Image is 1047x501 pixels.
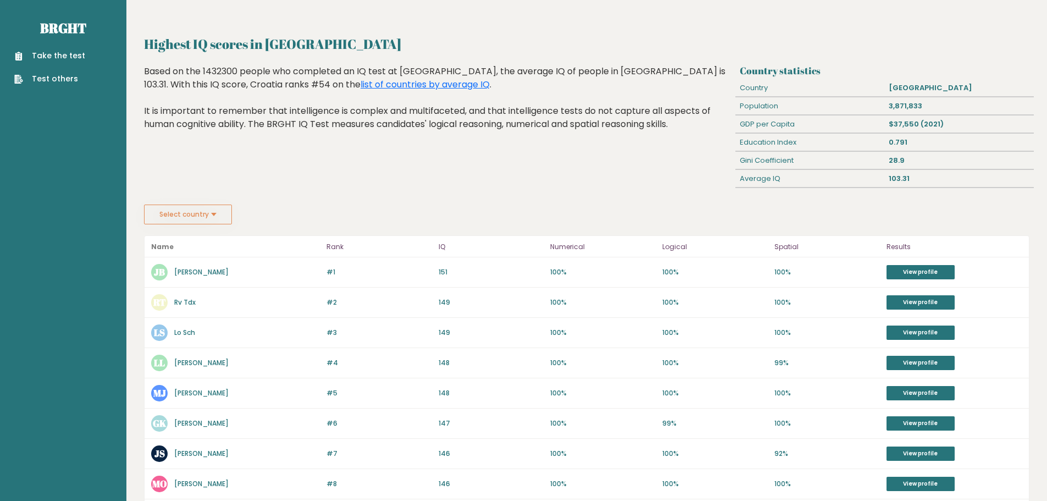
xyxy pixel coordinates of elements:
div: Gini Coefficient [735,152,884,169]
p: 100% [550,479,656,489]
a: [PERSON_NAME] [174,479,229,488]
p: 149 [439,328,544,338]
p: 100% [774,267,880,277]
div: [GEOGRAPHIC_DATA] [885,79,1034,97]
a: [PERSON_NAME] [174,358,229,367]
p: #2 [326,298,432,307]
p: 100% [662,267,768,277]
p: Results [887,240,1022,254]
div: 3,871,833 [885,97,1034,115]
p: 148 [439,388,544,398]
div: Country [735,79,884,97]
a: Test others [14,73,85,85]
div: GDP per Capita [735,115,884,133]
p: 100% [774,419,880,428]
a: View profile [887,326,955,340]
p: 100% [774,298,880,307]
p: 99% [774,358,880,368]
a: list of countries by average IQ [361,78,490,91]
a: View profile [887,386,955,400]
p: 100% [662,328,768,338]
div: 103.31 [885,170,1034,188]
p: #3 [326,328,432,338]
p: IQ [439,240,544,254]
p: 100% [774,328,880,338]
p: 100% [550,388,656,398]
p: #4 [326,358,432,368]
a: Lo Sch [174,328,195,337]
p: 100% [662,298,768,307]
p: Spatial [774,240,880,254]
p: 100% [550,298,656,307]
p: Numerical [550,240,656,254]
p: 100% [550,267,656,277]
div: 28.9 [885,152,1034,169]
div: 0.791 [885,134,1034,151]
text: JS [154,447,165,460]
text: LS [154,326,165,339]
p: 147 [439,419,544,428]
p: 100% [774,479,880,489]
p: 151 [439,267,544,277]
text: MO [152,477,167,490]
p: 100% [550,449,656,459]
p: 100% [662,479,768,489]
button: Select country [144,205,232,224]
p: 100% [662,358,768,368]
p: 100% [774,388,880,398]
a: [PERSON_NAME] [174,449,229,458]
text: GK [153,417,167,430]
p: 146 [439,449,544,459]
div: Based on the 1432300 people who completed an IQ test at [GEOGRAPHIC_DATA], the average IQ of peop... [144,65,732,147]
a: [PERSON_NAME] [174,388,229,398]
div: Education Index [735,134,884,151]
h2: Highest IQ scores in [GEOGRAPHIC_DATA] [144,34,1029,54]
p: 100% [550,328,656,338]
a: [PERSON_NAME] [174,267,229,277]
text: JB [154,266,165,278]
p: #5 [326,388,432,398]
a: [PERSON_NAME] [174,419,229,428]
h3: Country statistics [740,65,1029,76]
p: #8 [326,479,432,489]
p: 100% [550,419,656,428]
p: 100% [662,388,768,398]
a: View profile [887,265,955,279]
p: Rank [326,240,432,254]
p: #6 [326,419,432,428]
p: 99% [662,419,768,428]
p: 100% [550,358,656,368]
div: Average IQ [735,170,884,188]
b: Name [151,242,174,251]
a: View profile [887,477,955,491]
a: Take the test [14,50,85,62]
text: LL [154,356,165,369]
a: View profile [887,295,955,310]
a: View profile [887,416,955,431]
div: Population [735,97,884,115]
p: 149 [439,298,544,307]
p: 92% [774,449,880,459]
p: #1 [326,267,432,277]
p: Logical [662,240,768,254]
a: View profile [887,356,955,370]
p: 100% [662,449,768,459]
p: 148 [439,358,544,368]
text: RT [153,296,166,309]
p: #7 [326,449,432,459]
a: Brght [40,19,86,37]
p: 146 [439,479,544,489]
a: View profile [887,447,955,461]
div: $37,550 (2021) [885,115,1034,133]
text: MJ [153,387,166,399]
a: Rv Tdx [174,298,196,307]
